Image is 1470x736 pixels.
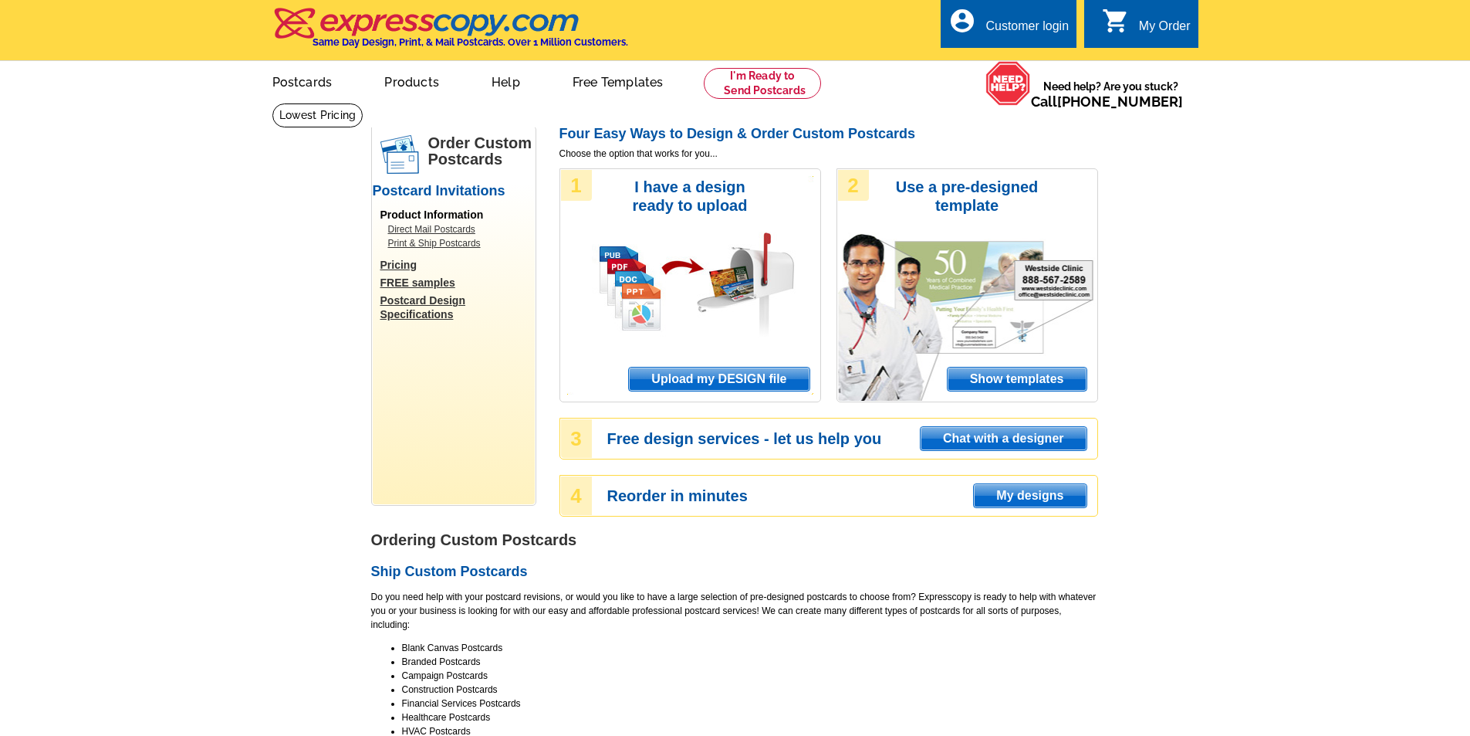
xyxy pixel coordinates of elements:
img: postcards.png [380,135,419,174]
h2: Four Easy Ways to Design & Order Custom Postcards [559,126,1098,143]
h1: Order Custom Postcards [428,135,535,168]
p: Do you need help with your postcard revisions, or would you like to have a large selection of pre... [371,590,1098,632]
h3: Reorder in minutes [607,489,1097,503]
div: 1 [561,170,592,201]
div: 3 [561,419,592,458]
img: help [985,61,1031,106]
div: Customer login [985,19,1069,41]
li: Campaign Postcards [402,669,1098,683]
li: Blank Canvas Postcards [402,641,1098,655]
a: Upload my DESIGN file [628,367,809,392]
h2: Postcard Invitations [373,183,535,200]
a: My designs [973,483,1086,508]
span: Product Information [380,209,484,221]
li: Financial Services Postcards [402,697,1098,711]
h3: I have a design ready to upload [611,178,769,215]
a: account_circle Customer login [948,17,1069,36]
div: 2 [838,170,869,201]
i: account_circle [948,7,976,35]
a: Free Templates [548,63,688,99]
h3: Free design services - let us help you [607,432,1097,446]
span: Choose the option that works for you... [559,147,1098,161]
a: FREE samples [380,276,535,290]
a: Pricing [380,258,535,272]
span: Need help? Are you stuck? [1031,79,1191,110]
h2: Ship Custom Postcards [371,564,1098,581]
li: Healthcare Postcards [402,711,1098,724]
i: shopping_cart [1102,7,1130,35]
h4: Same Day Design, Print, & Mail Postcards. Over 1 Million Customers. [313,36,628,48]
a: Products [360,63,464,99]
li: Construction Postcards [402,683,1098,697]
span: My designs [974,484,1086,507]
div: My Order [1139,19,1191,41]
div: 4 [561,477,592,515]
a: Print & Ship Postcards [388,236,527,250]
a: Help [467,63,545,99]
a: Chat with a designer [920,426,1086,451]
a: [PHONE_NUMBER] [1057,93,1183,110]
a: shopping_cart My Order [1102,17,1191,36]
a: Same Day Design, Print, & Mail Postcards. Over 1 Million Customers. [272,19,628,48]
span: Call [1031,93,1183,110]
span: Upload my DESIGN file [629,368,809,391]
a: Postcard Design Specifications [380,293,535,321]
a: Show templates [947,367,1087,392]
h3: Use a pre-designed template [888,178,1046,215]
strong: Ordering Custom Postcards [371,531,577,548]
a: Postcards [248,63,357,99]
a: Direct Mail Postcards [388,222,527,236]
span: Show templates [948,368,1086,391]
span: Chat with a designer [921,427,1086,450]
li: Branded Postcards [402,655,1098,669]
